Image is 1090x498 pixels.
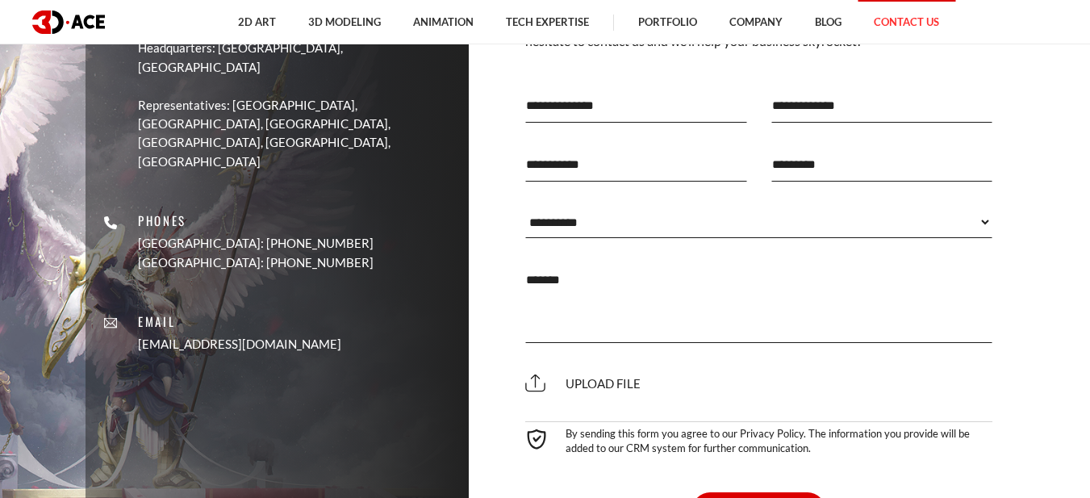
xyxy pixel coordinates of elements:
[138,211,374,230] p: Phones
[525,421,993,455] div: By sending this form you agree to our Privacy Policy. The information you provide will be added t...
[525,376,641,391] span: Upload file
[138,39,457,171] a: Headquarters: [GEOGRAPHIC_DATA], [GEOGRAPHIC_DATA] Representatives: [GEOGRAPHIC_DATA], [GEOGRAPHI...
[138,39,457,77] p: Headquarters: [GEOGRAPHIC_DATA], [GEOGRAPHIC_DATA]
[32,10,105,34] img: logo dark
[138,253,374,272] p: [GEOGRAPHIC_DATA]: [PHONE_NUMBER]
[138,235,374,253] p: [GEOGRAPHIC_DATA]: [PHONE_NUMBER]
[138,336,341,354] a: [EMAIL_ADDRESS][DOMAIN_NAME]
[138,312,341,331] p: Email
[138,96,457,172] p: Representatives: [GEOGRAPHIC_DATA], [GEOGRAPHIC_DATA], [GEOGRAPHIC_DATA], [GEOGRAPHIC_DATA], [GEO...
